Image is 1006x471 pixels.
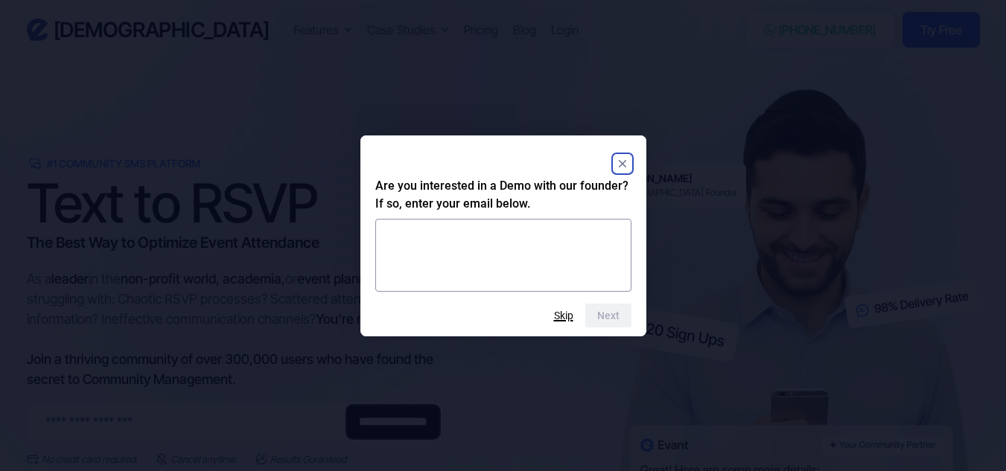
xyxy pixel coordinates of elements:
[375,177,631,213] h2: Are you interested in a Demo with our founder? If so, enter your email below.
[375,219,631,292] textarea: Are you interested in a Demo with our founder? If so, enter your email below.
[360,135,646,336] dialog: Are you interested in a Demo with our founder? If so, enter your email below.
[585,304,631,327] button: Next question
[614,155,631,173] button: Close
[554,310,573,321] button: Skip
